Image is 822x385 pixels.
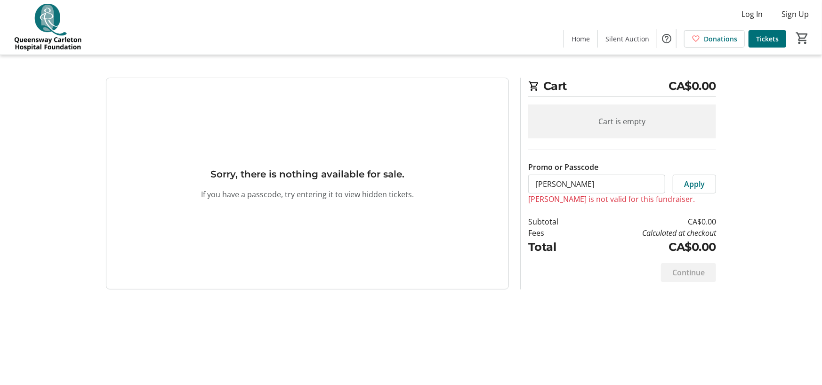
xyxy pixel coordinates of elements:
[210,167,404,181] h3: Sorry, there is nothing available for sale.
[583,239,716,256] td: CA$0.00
[564,30,597,48] a: Home
[794,30,811,47] button: Cart
[201,189,414,200] p: If you have a passcode, try entering it to view hidden tickets.
[782,8,809,20] span: Sign Up
[583,216,716,227] td: CA$0.00
[741,8,763,20] span: Log In
[669,78,717,95] span: CA$0.00
[528,78,716,97] h2: Cart
[657,29,676,48] button: Help
[528,227,583,239] td: Fees
[598,30,657,48] a: Silent Auction
[774,7,816,22] button: Sign Up
[734,7,770,22] button: Log In
[684,178,705,190] span: Apply
[704,34,737,44] span: Donations
[583,227,716,239] td: Calculated at checkout
[6,4,89,51] img: QCH Foundation's Logo
[684,30,745,48] a: Donations
[756,34,779,44] span: Tickets
[605,34,649,44] span: Silent Auction
[572,34,590,44] span: Home
[749,30,786,48] a: Tickets
[528,175,665,193] input: Enter promo or passcode
[528,239,583,256] td: Total
[673,175,716,193] button: Apply
[528,193,716,205] p: [PERSON_NAME] is not valid for this fundraiser.
[528,104,716,138] div: Cart is empty
[528,216,583,227] td: Subtotal
[528,161,598,173] label: Promo or Passcode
